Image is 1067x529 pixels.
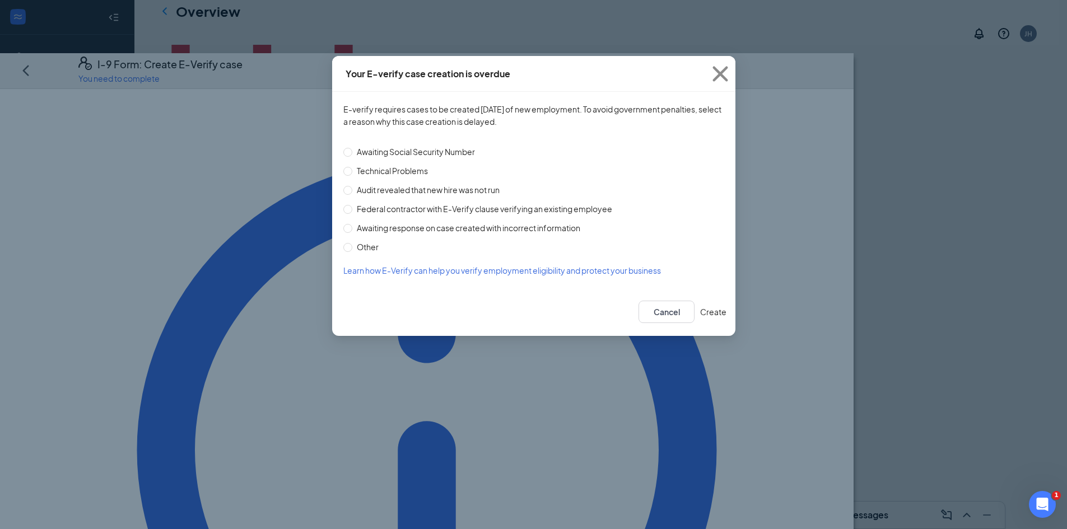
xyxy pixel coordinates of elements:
a: Learn how E-Verify can help you verify employment eligibility and protect your business [343,264,724,277]
span: Federal contractor with E-Verify clause verifying an existing employee [352,203,617,215]
span: Learn how E-Verify can help you verify employment eligibility and protect your business [343,265,661,275]
span: Awaiting response on case created with incorrect information [352,222,585,234]
div: Your E-verify case creation is overdue [346,68,510,80]
span: Awaiting Social Security Number [352,146,479,158]
span: E-verify requires cases to be created [DATE] of new employment. To avoid government penalties, se... [343,103,724,128]
span: 1 [1052,491,1061,500]
span: Other [352,241,383,253]
button: Cancel [639,301,695,323]
span: Audit revealed that new hire was not run [352,184,504,196]
button: Create [700,301,726,323]
iframe: Intercom live chat [1029,491,1056,518]
button: Close [705,56,735,92]
span: Technical Problems [352,165,432,177]
svg: Cross [705,59,735,89]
